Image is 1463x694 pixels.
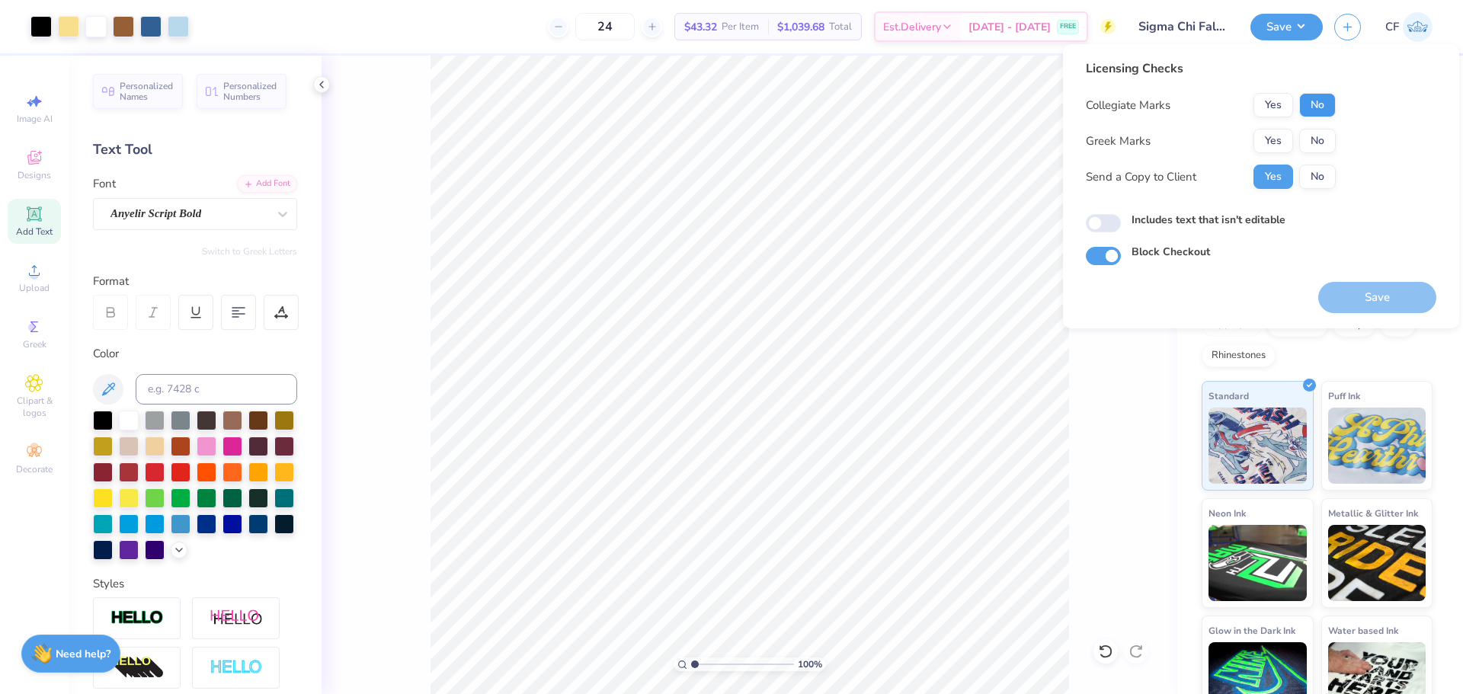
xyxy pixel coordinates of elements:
[18,169,51,181] span: Designs
[1132,244,1210,260] label: Block Checkout
[1250,14,1323,40] button: Save
[1208,408,1307,484] img: Standard
[798,657,822,671] span: 100 %
[1385,12,1433,42] a: CF
[16,225,53,238] span: Add Text
[1299,165,1336,189] button: No
[93,175,116,193] label: Font
[1385,18,1399,36] span: CF
[1328,388,1360,404] span: Puff Ink
[1208,388,1249,404] span: Standard
[1328,622,1398,638] span: Water based Ink
[1208,525,1307,601] img: Neon Ink
[1086,168,1196,186] div: Send a Copy to Client
[1086,59,1336,78] div: Licensing Checks
[1208,505,1246,521] span: Neon Ink
[1328,408,1426,484] img: Puff Ink
[19,282,50,294] span: Upload
[1208,622,1295,638] span: Glow in the Dark Ink
[777,19,824,35] span: $1,039.68
[23,338,46,350] span: Greek
[237,175,297,193] div: Add Font
[968,19,1051,35] span: [DATE] - [DATE]
[1328,505,1418,521] span: Metallic & Glitter Ink
[1253,129,1293,153] button: Yes
[210,609,263,628] img: Shadow
[1086,133,1151,150] div: Greek Marks
[1132,212,1285,228] label: Includes text that isn't editable
[93,273,299,290] div: Format
[8,395,61,419] span: Clipart & logos
[1403,12,1433,42] img: Cholo Fernandez
[722,19,759,35] span: Per Item
[56,647,110,661] strong: Need help?
[883,19,941,35] span: Est. Delivery
[1328,525,1426,601] img: Metallic & Glitter Ink
[1202,344,1276,367] div: Rhinestones
[17,113,53,125] span: Image AI
[1299,129,1336,153] button: No
[210,659,263,676] img: Negative Space
[202,245,297,257] button: Switch to Greek Letters
[829,19,852,35] span: Total
[684,19,717,35] span: $43.32
[1253,93,1293,117] button: Yes
[110,656,164,680] img: 3d Illusion
[16,463,53,475] span: Decorate
[1086,97,1170,114] div: Collegiate Marks
[1299,93,1336,117] button: No
[575,13,635,40] input: – –
[120,81,174,102] span: Personalized Names
[93,575,297,593] div: Styles
[1127,11,1239,42] input: Untitled Design
[1060,21,1076,32] span: FREE
[93,139,297,160] div: Text Tool
[223,81,277,102] span: Personalized Numbers
[1253,165,1293,189] button: Yes
[110,609,164,627] img: Stroke
[93,345,297,363] div: Color
[136,374,297,405] input: e.g. 7428 c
